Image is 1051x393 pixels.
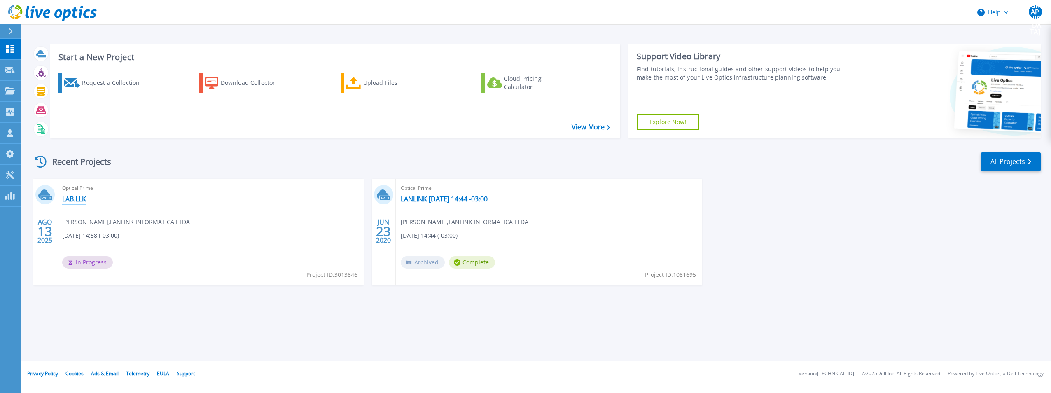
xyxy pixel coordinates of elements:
div: Upload Files [363,75,429,91]
span: In Progress [62,256,113,269]
li: Powered by Live Optics, a Dell Technology [948,371,1044,377]
a: Cookies [65,370,84,377]
a: Download Collector [199,73,291,93]
div: Find tutorials, instructional guides and other support videos to help you make the most of your L... [637,65,850,82]
div: Download Collector [221,75,287,91]
a: View More [572,123,610,131]
div: AGO 2025 [37,216,53,246]
div: Support Video Library [637,51,850,62]
span: [PERSON_NAME] , LANLINK INFORMATICA LTDA [401,218,528,227]
a: Telemetry [126,370,149,377]
span: 13 [37,228,52,235]
a: LANLINK [DATE] 14:44 -03:00 [401,195,488,203]
a: Explore Now! [637,114,699,130]
a: LAB.LLK [62,195,86,203]
div: JUN 2020 [376,216,391,246]
a: EULA [157,370,169,377]
span: Archived [401,256,445,269]
h3: Start a New Project [58,53,610,62]
span: Optical Prime [62,184,359,193]
div: Cloud Pricing Calculator [504,75,570,91]
div: Recent Projects [32,152,122,172]
span: [PERSON_NAME] , LANLINK INFORMATICA LTDA [62,218,190,227]
span: Project ID: 1081695 [645,270,696,279]
a: All Projects [981,152,1041,171]
a: Support [177,370,195,377]
div: Request a Collection [82,75,148,91]
a: Cloud Pricing Calculator [481,73,573,93]
a: Privacy Policy [27,370,58,377]
a: Ads & Email [91,370,119,377]
a: Request a Collection [58,73,150,93]
span: [DATE] 14:58 (-03:00) [62,231,119,240]
span: [DATE] 14:44 (-03:00) [401,231,458,240]
li: Version: [TECHNICAL_ID] [799,371,854,377]
span: Project ID: 3013846 [306,270,357,279]
span: Complete [449,256,495,269]
a: Upload Files [341,73,432,93]
span: 23 [376,228,391,235]
li: © 2025 Dell Inc. All Rights Reserved [862,371,940,377]
span: Optical Prime [401,184,697,193]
